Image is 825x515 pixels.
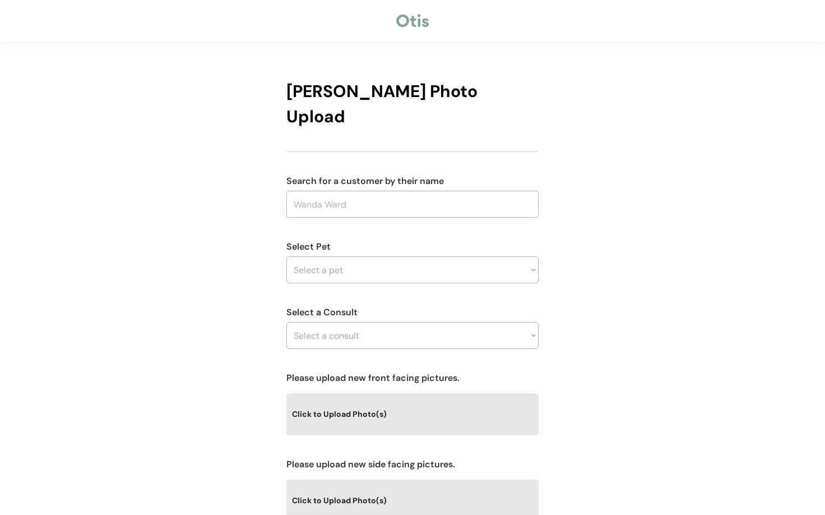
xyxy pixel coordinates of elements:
div: Click to Upload Photo(s) [286,393,539,434]
div: Please upload new side facing pictures. [286,458,539,471]
div: Select Pet [286,240,539,254]
div: [PERSON_NAME] Photo Upload [286,79,539,129]
input: Wanda Ward [286,191,539,218]
div: Search for a customer by their name [286,174,539,188]
div: Please upload new front facing pictures. [286,371,539,385]
div: Select a Consult [286,306,539,319]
